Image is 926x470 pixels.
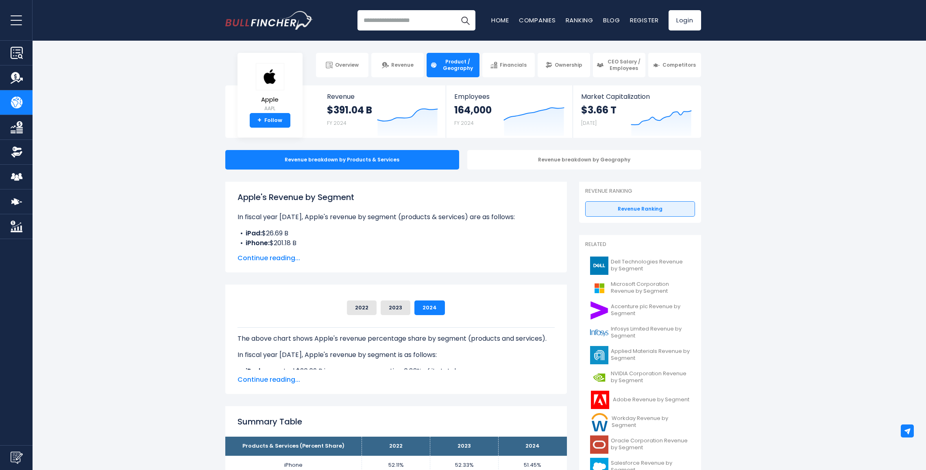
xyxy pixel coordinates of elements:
button: Search [455,10,475,30]
p: Revenue Ranking [585,188,695,195]
img: MSFT logo [590,279,608,297]
span: Revenue [391,62,414,68]
a: Companies [519,16,556,24]
strong: + [257,117,261,124]
a: Infosys Limited Revenue by Segment [585,322,695,344]
li: $201.18 B [237,238,555,248]
div: Revenue breakdown by Products & Services [225,150,459,170]
span: NVIDIA Corporation Revenue by Segment [611,370,690,384]
span: Market Capitalization [581,93,692,100]
a: Product / Geography [427,53,479,77]
li: $26.69 B [237,228,555,238]
a: Revenue $391.04 B FY 2024 [319,85,446,138]
p: In fiscal year [DATE], Apple's revenue by segment (products & services) are as follows: [237,212,555,222]
small: AAPL [256,105,284,112]
img: DELL logo [590,257,608,275]
a: Ownership [538,53,590,77]
img: INFY logo [590,324,608,342]
p: The above chart shows Apple's revenue percentage share by segment (products and services). [237,334,555,344]
img: ACN logo [590,301,608,320]
a: Overview [316,53,368,77]
b: iPad: [246,228,262,238]
a: Financials [482,53,535,77]
a: Dell Technologies Revenue by Segment [585,255,695,277]
span: Applied Materials Revenue by Segment [611,348,690,362]
small: FY 2024 [454,120,474,126]
span: Infosys Limited Revenue by Segment [611,326,690,339]
img: WDAY logo [590,413,610,431]
a: Oracle Corporation Revenue by Segment [585,433,695,456]
h1: Apple's Revenue by Segment [237,191,555,203]
img: Ownership [11,146,23,158]
a: Ranking [566,16,593,24]
button: 2024 [414,300,445,315]
th: Products & Services (Percent Share) [225,437,362,456]
span: Workday Revenue by Segment [612,415,690,429]
a: Apple AAPL [255,63,285,113]
div: The for Apple is the iPhone, which represents 51.45% of its total revenue. The for Apple is the i... [237,327,555,454]
span: Adobe Revenue by Segment [613,396,689,403]
a: Accenture plc Revenue by Segment [585,299,695,322]
a: Home [491,16,509,24]
strong: 164,000 [454,104,492,116]
span: Dell Technologies Revenue by Segment [611,259,690,272]
span: Employees [454,93,564,100]
a: Revenue Ranking [585,201,695,217]
span: Continue reading... [237,375,555,385]
p: In fiscal year [DATE], Apple's revenue by segment is as follows: [237,350,555,360]
a: NVIDIA Corporation Revenue by Segment [585,366,695,389]
small: [DATE] [581,120,597,126]
small: FY 2024 [327,120,346,126]
th: 2023 [430,437,499,456]
strong: $3.66 T [581,104,617,116]
span: Apple [256,96,284,103]
img: NVDA logo [590,368,608,387]
span: Microsoft Corporation Revenue by Segment [611,281,690,295]
a: Register [630,16,659,24]
b: iPhone: [246,238,270,248]
a: Microsoft Corporation Revenue by Segment [585,277,695,299]
a: Blog [603,16,620,24]
a: Employees 164,000 FY 2024 [446,85,573,138]
a: Workday Revenue by Segment [585,411,695,433]
span: Continue reading... [237,253,555,263]
span: Overview [335,62,359,68]
img: Bullfincher logo [225,11,313,30]
img: ORCL logo [590,435,608,454]
a: Market Capitalization $3.66 T [DATE] [573,85,700,138]
img: ADBE logo [590,391,610,409]
a: Revenue [371,53,424,77]
li: generated $26.69 B in revenue, representing 6.83% of its total revenue. [237,366,555,376]
a: Login [669,10,701,30]
span: Ownership [555,62,582,68]
button: 2022 [347,300,377,315]
a: Applied Materials Revenue by Segment [585,344,695,366]
a: Competitors [648,53,701,77]
b: iPad [246,366,260,376]
th: 2024 [499,437,567,456]
span: Product / Geography [440,59,475,71]
span: Oracle Corporation Revenue by Segment [611,437,690,451]
button: 2023 [381,300,410,315]
p: Related [585,241,695,248]
a: Adobe Revenue by Segment [585,389,695,411]
img: AMAT logo [590,346,608,364]
a: Go to homepage [225,11,313,30]
span: Accenture plc Revenue by Segment [611,303,690,317]
span: Competitors [662,62,696,68]
span: Financials [500,62,527,68]
span: CEO Salary / Employees [606,59,642,71]
h2: Summary Table [237,416,555,428]
span: Revenue [327,93,438,100]
a: CEO Salary / Employees [593,53,645,77]
th: 2022 [362,437,430,456]
div: Revenue breakdown by Geography [467,150,701,170]
strong: $391.04 B [327,104,372,116]
a: +Follow [250,113,290,128]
